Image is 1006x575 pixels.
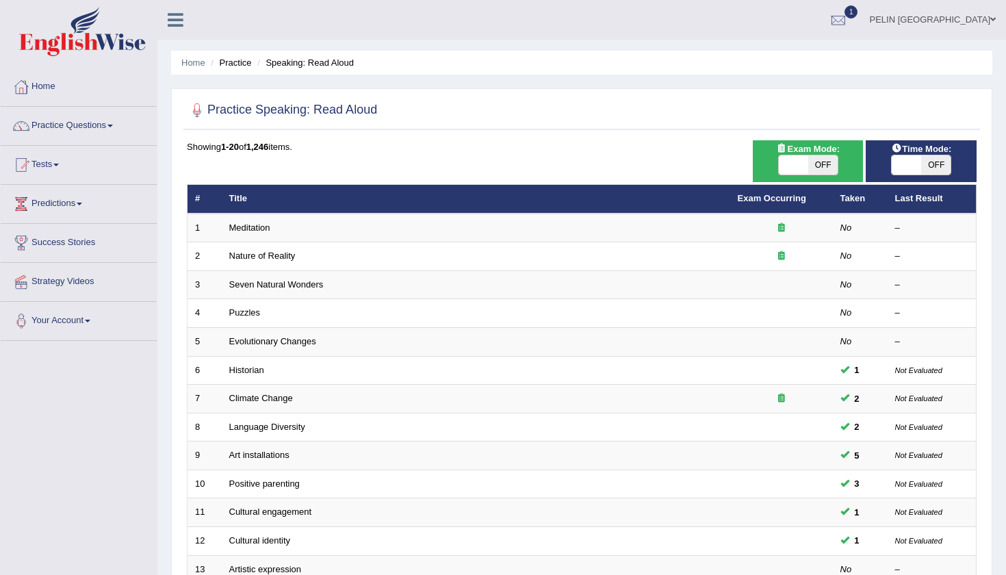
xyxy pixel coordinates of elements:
[1,185,157,219] a: Predictions
[1,302,157,336] a: Your Account
[895,250,969,263] div: –
[188,498,222,527] td: 11
[222,185,730,214] th: Title
[187,140,977,153] div: Showing of items.
[188,442,222,470] td: 9
[229,307,261,318] a: Puzzles
[771,142,844,156] span: Exam Mode:
[188,214,222,242] td: 1
[246,142,269,152] b: 1,246
[895,279,969,292] div: –
[808,155,838,175] span: OFF
[849,392,865,406] span: You can still take this question
[229,535,291,546] a: Cultural identity
[207,56,251,69] li: Practice
[229,365,264,375] a: Historian
[1,146,157,180] a: Tests
[1,68,157,102] a: Home
[1,263,157,297] a: Strategy Videos
[229,279,324,290] a: Seven Natural Wonders
[849,505,865,520] span: You can still take this question
[840,564,852,574] em: No
[840,307,852,318] em: No
[229,251,296,261] a: Nature of Reality
[188,470,222,498] td: 10
[738,392,825,405] div: Exam occurring question
[895,537,942,545] small: Not Evaluated
[921,155,951,175] span: OFF
[181,57,205,68] a: Home
[886,142,957,156] span: Time Mode:
[188,299,222,328] td: 4
[188,356,222,385] td: 6
[844,5,858,18] span: 1
[187,100,377,120] h2: Practice Speaking: Read Aloud
[738,250,825,263] div: Exam occurring question
[1,107,157,141] a: Practice Questions
[188,385,222,413] td: 7
[254,56,354,69] li: Speaking: Read Aloud
[849,420,865,434] span: You can still take this question
[229,478,300,489] a: Positive parenting
[849,476,865,491] span: You can still take this question
[895,307,969,320] div: –
[895,222,969,235] div: –
[840,251,852,261] em: No
[188,328,222,357] td: 5
[849,363,865,377] span: You can still take this question
[188,242,222,271] td: 2
[895,335,969,348] div: –
[229,222,270,233] a: Meditation
[888,185,977,214] th: Last Result
[188,526,222,555] td: 12
[229,450,289,460] a: Art installations
[738,193,806,203] a: Exam Occurring
[895,508,942,516] small: Not Evaluated
[849,448,865,463] span: You can still take this question
[753,140,864,182] div: Show exams occurring in exams
[895,394,942,402] small: Not Evaluated
[229,422,305,432] a: Language Diversity
[840,279,852,290] em: No
[840,222,852,233] em: No
[221,142,239,152] b: 1-20
[229,336,316,346] a: Evolutionary Changes
[188,270,222,299] td: 3
[895,451,942,459] small: Not Evaluated
[229,393,293,403] a: Climate Change
[833,185,888,214] th: Taken
[738,222,825,235] div: Exam occurring question
[1,224,157,258] a: Success Stories
[895,366,942,374] small: Not Evaluated
[840,336,852,346] em: No
[188,413,222,442] td: 8
[895,423,942,431] small: Not Evaluated
[229,564,301,574] a: Artistic expression
[895,480,942,488] small: Not Evaluated
[849,533,865,548] span: You can still take this question
[188,185,222,214] th: #
[229,507,312,517] a: Cultural engagement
